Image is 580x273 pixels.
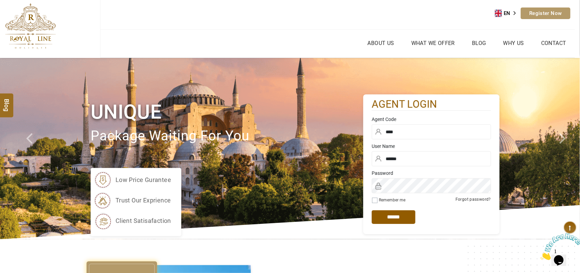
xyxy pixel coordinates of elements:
[539,38,568,48] a: Contact
[538,230,580,263] iframe: chat widget
[410,38,457,48] a: What we Offer
[495,8,521,18] aside: Language selected: English
[3,3,45,30] img: Chat attention grabber
[94,212,171,229] li: client satisafaction
[372,170,491,177] label: Password
[91,125,363,148] p: package waiting for you
[91,99,363,125] h1: Unique
[94,192,171,209] li: trust our exprience
[456,197,491,202] a: Forgot password?
[372,116,491,123] label: Agent Code
[379,198,406,202] label: Remember me
[3,3,5,9] span: 1
[17,58,46,239] a: Check next prev
[372,143,491,150] label: User Name
[521,7,570,19] a: Register Now
[495,8,521,18] a: EN
[2,99,11,105] span: Blog
[94,171,171,188] li: low price gurantee
[470,38,488,48] a: Blog
[366,38,396,48] a: About Us
[502,38,526,48] a: Why Us
[372,98,491,111] h2: agent login
[5,3,56,49] img: The Royal Line Holidays
[551,58,580,239] a: Check next image
[495,8,521,18] div: Language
